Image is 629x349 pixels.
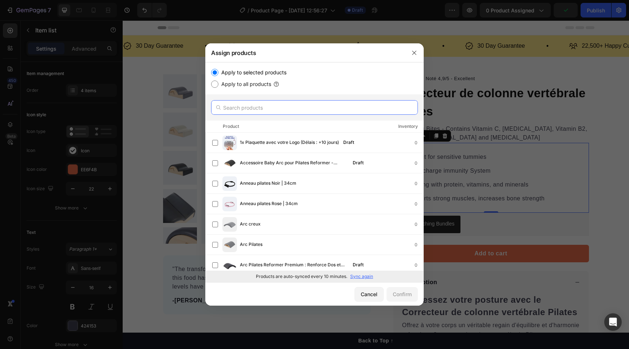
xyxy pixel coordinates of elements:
[13,20,61,31] p: 30 Day Guarantee
[205,43,405,62] div: Assign products
[222,156,237,170] img: product-img
[361,290,377,298] div: Cancel
[279,200,288,208] img: KachingBundles.png
[40,92,74,126] img: Correcteur de colonne vertébrale Pilates
[280,274,455,297] h2: Redressez votre posture avec le Correcteur de colonne vertébrale Pilates
[270,63,466,101] h1: Correcteur de colonne vertébrale Pilates
[240,159,348,167] span: Accessoire Baby Arc pour Pilates Reformer - Confort & Style | Elina Pilates®
[415,262,423,269] div: 0
[50,276,103,285] p: -[PERSON_NAME]
[240,180,296,188] span: Anneau pilates Noir | 34cm
[303,55,352,62] p: Noté 4,9/5 - Excellent
[222,238,237,252] img: product-img
[415,241,423,248] div: 0
[302,54,353,63] div: Rich Text Editor. Editing area: main
[79,54,248,223] img: Correcteur de colonne vertébrale Pilates
[415,139,423,146] div: 0
[218,80,271,89] label: Apply to all products
[205,62,424,282] div: />
[240,139,339,147] span: 1x Plaquette avec votre Logo (Délais : +10 jours)
[116,276,147,283] p: Verified buyer
[211,100,418,115] input: Search products
[244,20,298,31] p: 700+ 5-Star Reviews
[350,261,367,268] div: Draft
[355,20,403,31] p: 30 Day Guarantee
[222,176,237,191] img: product-img
[604,313,622,331] div: Open Intercom Messenger
[222,217,237,232] img: product-img
[352,229,385,238] div: Add to cart
[270,224,466,242] button: Add to cart
[50,244,238,271] p: "The transformation in my dog's overall health since switching to this food has been remarkable. ...
[271,104,466,122] p: Happy Dog Bites - Contains Vitamin C, [MEDICAL_DATA], Vitamin B2, Vitamin B1, [MEDICAL_DATA] and ...
[294,200,332,207] div: Kaching Bundles
[280,112,298,119] div: Item list
[240,200,298,208] span: Anneau pilates Rose | 34cm
[284,160,422,169] p: Bursting with protein, vitamins, and minerals
[118,20,187,31] p: 22,500+ Happy Customers
[393,290,412,298] div: Confirm
[387,287,418,302] button: Confirm
[415,180,423,187] div: 0
[284,146,422,155] p: Supercharge immunity System
[350,159,367,166] div: Draft
[40,207,74,241] img: Correcteur de colonne vertébrale Pilates
[415,200,423,208] div: 0
[40,130,74,164] img: Correcteur de colonne vertébrale Pilates
[350,273,373,280] p: Sync again
[236,317,270,324] div: Back to Top ↑
[40,169,74,203] img: Correcteur de colonne vertébrale Pilates
[40,54,74,88] img: Correcteur de colonne vertébrale Pilates
[273,195,338,213] button: Kaching Bundles
[459,20,529,31] p: 22,500+ Happy Customers
[222,258,237,272] img: product-img
[415,221,423,228] div: 0
[355,287,384,302] button: Cancel
[398,123,418,130] div: Inventory
[240,241,262,249] span: Arc Pilates
[240,220,261,228] span: Arc creux
[340,139,357,146] div: Draft
[256,273,347,280] p: Products are auto-synced every 10 minutes.
[218,68,286,77] label: Apply to selected products
[240,261,348,269] span: Arc Pilates Reformer Premium : Renforce Dos et Épaules | Elina Pilates®
[222,136,237,150] img: product-img
[280,302,457,326] p: Offrez à votre corps un véritable regain d'équilibre et d'harmonie grâce à ce Correcteur de colon...
[284,174,422,183] p: Supports strong muscles, increases bone strength
[415,160,423,167] div: 0
[281,258,315,266] p: Description
[284,132,422,141] p: Perfect for sensitive tummies
[222,197,237,211] img: product-img
[223,123,239,130] div: Product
